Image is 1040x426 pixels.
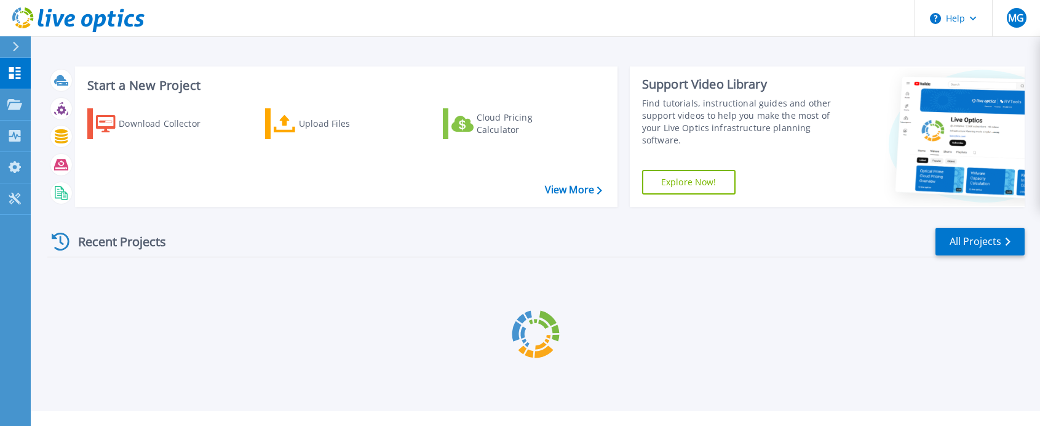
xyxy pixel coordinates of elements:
[119,111,217,136] div: Download Collector
[87,108,224,139] a: Download Collector
[477,111,575,136] div: Cloud Pricing Calculator
[299,111,397,136] div: Upload Files
[642,170,736,195] a: Explore Now!
[545,184,602,196] a: View More
[265,108,402,139] a: Upload Files
[642,97,842,147] div: Find tutorials, instructional guides and other support videos to help you make the most of your L...
[87,79,601,92] h3: Start a New Project
[1008,13,1024,23] span: MG
[443,108,580,139] a: Cloud Pricing Calculator
[935,228,1025,255] a: All Projects
[47,227,183,257] div: Recent Projects
[642,76,842,92] div: Support Video Library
